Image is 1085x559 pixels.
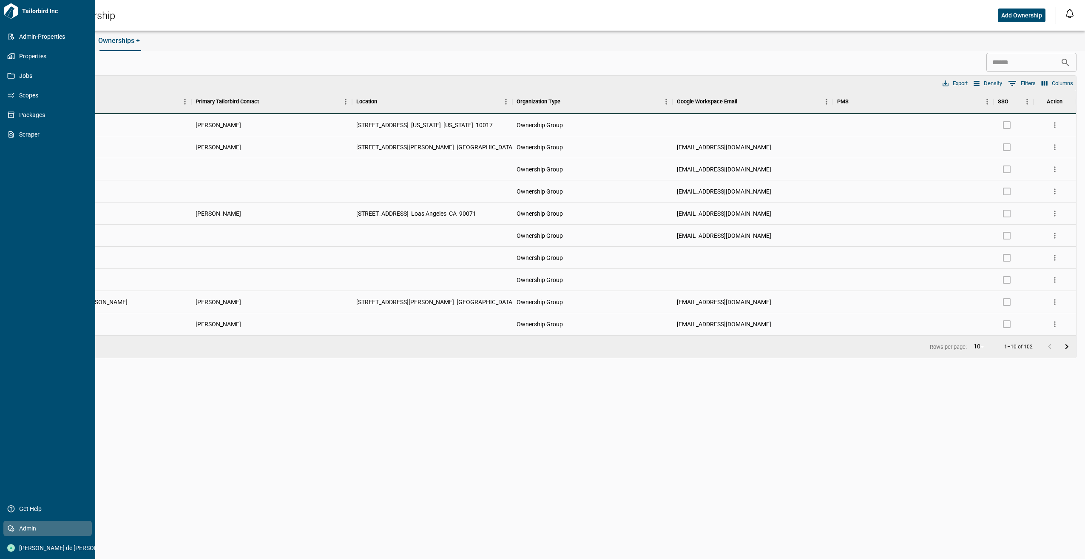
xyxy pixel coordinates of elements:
[673,90,833,114] div: Google Workspace Email
[660,95,673,108] button: Menu
[15,91,84,100] span: Scopes
[500,95,512,108] button: Menu
[3,88,92,103] a: Scopes
[677,90,737,114] div: Google Workspace Email
[833,90,993,114] div: PMS
[737,96,749,108] button: Sort
[98,37,140,45] span: Ownerships +
[15,505,84,513] span: Get Help
[15,52,84,60] span: Properties
[517,187,563,196] span: Ownership Group
[31,90,191,114] div: Organization
[1048,119,1061,131] button: more
[1048,296,1061,308] button: more
[21,31,1085,51] div: base tabs
[3,48,92,64] a: Properties
[517,298,563,306] span: Ownership Group
[259,96,271,108] button: Sort
[15,111,84,119] span: Packages
[517,90,560,114] div: Organization Type
[677,165,771,174] span: [EMAIL_ADDRESS][DOMAIN_NAME]
[677,298,771,306] span: [EMAIL_ADDRESS][DOMAIN_NAME]
[377,96,389,108] button: Sort
[3,29,92,44] a: Admin-Properties
[1058,338,1075,355] button: Go to next page
[356,121,495,129] span: [STREET_ADDRESS] [US_STATE] [US_STATE] 10017
[1006,77,1038,90] button: Show filters
[1063,7,1076,20] button: Open notification feed
[677,209,771,218] span: [EMAIL_ADDRESS][DOMAIN_NAME]
[1034,90,1076,114] div: Action
[3,107,92,123] a: Packages
[356,143,548,151] span: [STREET_ADDRESS][PERSON_NAME] [GEOGRAPHIC_DATA] WA 98121
[19,7,92,15] span: Tailorbird Inc
[1001,11,1042,20] span: Add Ownership
[677,187,771,196] span: [EMAIL_ADDRESS][DOMAIN_NAME]
[1048,163,1061,176] button: more
[677,320,771,328] span: [EMAIL_ADDRESS][DOMAIN_NAME]
[560,96,572,108] button: Sort
[970,340,991,353] div: 10
[196,320,241,328] span: [PERSON_NAME]
[1004,344,1033,350] p: 1–10 of 102
[356,209,479,218] span: [STREET_ADDRESS] Loas Angeles CA 90071
[512,90,673,114] div: Organization Type
[517,276,563,284] span: Ownership Group
[677,143,771,151] span: [EMAIL_ADDRESS][DOMAIN_NAME]
[356,298,596,306] span: [STREET_ADDRESS][PERSON_NAME] [GEOGRAPHIC_DATA] [GEOGRAPHIC_DATA] 75201
[998,90,1008,114] div: SSO
[517,143,563,151] span: Ownership Group
[339,95,352,108] button: Menu
[1048,229,1061,242] button: more
[517,320,563,328] span: Ownership Group
[820,95,833,108] button: Menu
[3,521,92,536] a: Admin
[981,95,994,108] button: Menu
[994,90,1034,114] div: SSO
[971,78,1004,89] button: Density
[15,130,84,139] span: Scraper
[1047,90,1062,114] div: Action
[517,231,563,240] span: Ownership Group
[196,209,241,218] span: [PERSON_NAME]
[196,121,241,129] span: [PERSON_NAME]
[517,121,563,129] span: Ownership Group
[1021,95,1034,108] button: Menu
[517,209,563,218] span: Ownership Group
[930,344,967,350] p: Rows per page:
[15,524,84,533] span: Admin
[849,96,861,108] button: Sort
[15,544,84,552] span: [PERSON_NAME] de [PERSON_NAME]
[3,68,92,83] a: Jobs
[1048,274,1061,286] button: more
[517,165,563,174] span: Ownership Group
[15,32,84,41] span: Admin-Properties
[179,95,191,108] button: Menu
[1048,207,1061,220] button: more
[1048,185,1061,198] button: more
[998,9,1045,22] button: Add Ownership
[196,90,259,114] div: Primary Tailorbird Contact
[196,298,241,306] span: [PERSON_NAME]
[1040,78,1075,89] button: Select columns
[352,90,512,114] div: Location
[356,90,377,114] div: Location
[940,78,970,89] button: Export
[517,254,563,262] span: Ownership Group
[1048,318,1061,331] button: more
[1048,141,1061,154] button: more
[191,90,352,114] div: Primary Tailorbird Contact
[3,127,92,142] a: Scraper
[1008,96,1020,108] button: Sort
[196,143,241,151] span: [PERSON_NAME]
[677,231,771,240] span: [EMAIL_ADDRESS][DOMAIN_NAME]
[837,90,849,114] div: PMS
[1048,251,1061,264] button: more
[15,71,84,80] span: Jobs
